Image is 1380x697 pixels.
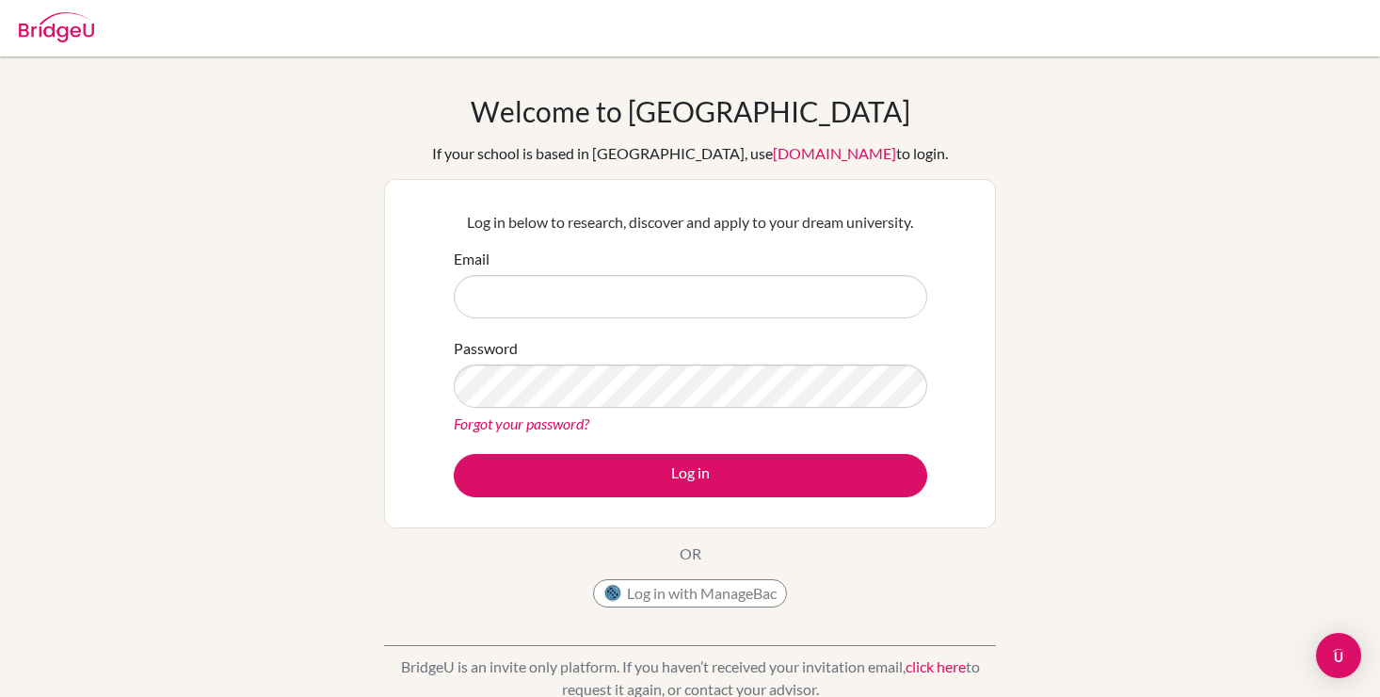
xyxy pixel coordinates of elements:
img: Bridge-U [19,12,94,42]
h1: Welcome to [GEOGRAPHIC_DATA] [471,94,910,128]
button: Log in with ManageBac [593,579,787,608]
label: Password [454,337,518,360]
button: Log in [454,454,927,497]
p: OR [680,543,701,565]
p: Log in below to research, discover and apply to your dream university. [454,211,927,234]
div: If your school is based in [GEOGRAPHIC_DATA], use to login. [432,142,948,165]
a: [DOMAIN_NAME] [773,144,896,162]
a: Forgot your password? [454,414,589,432]
a: click here [906,657,966,675]
label: Email [454,248,489,270]
div: Open Intercom Messenger [1316,633,1361,678]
